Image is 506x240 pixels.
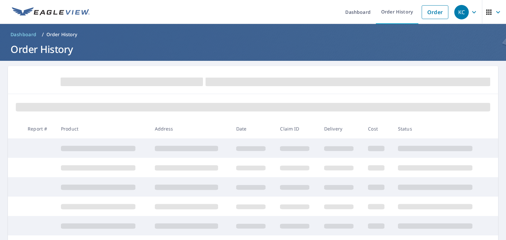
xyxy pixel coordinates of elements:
[454,5,469,19] div: KC
[22,119,56,138] th: Report #
[42,31,44,38] li: /
[275,119,319,138] th: Claim ID
[56,119,150,138] th: Product
[319,119,363,138] th: Delivery
[363,119,393,138] th: Cost
[11,31,37,38] span: Dashboard
[422,5,448,19] a: Order
[231,119,275,138] th: Date
[8,29,39,40] a: Dashboard
[8,29,498,40] nav: breadcrumb
[150,119,231,138] th: Address
[12,7,90,17] img: EV Logo
[393,119,487,138] th: Status
[8,42,498,56] h1: Order History
[46,31,77,38] p: Order History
